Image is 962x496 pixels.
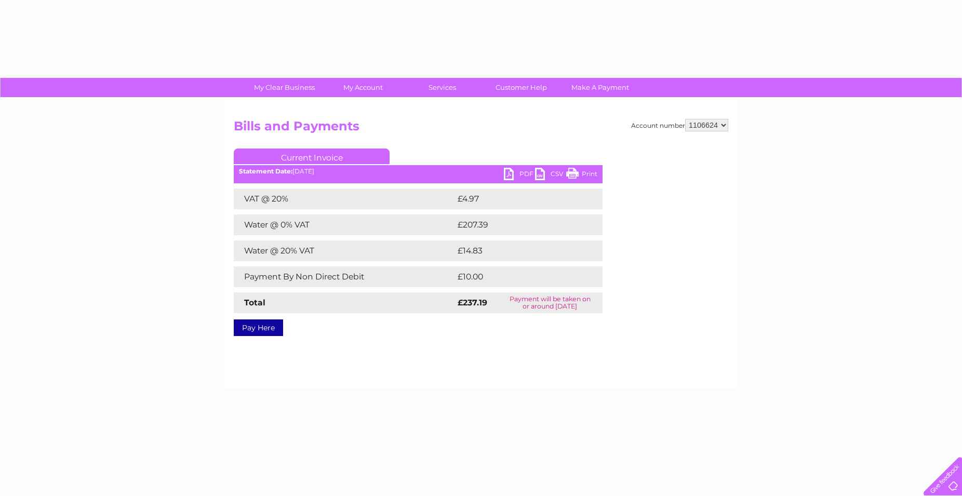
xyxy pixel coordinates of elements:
td: Water @ 20% VAT [234,240,455,261]
td: £4.97 [455,189,578,209]
h2: Bills and Payments [234,119,728,139]
a: Customer Help [478,78,564,97]
a: Pay Here [234,319,283,336]
a: Services [399,78,485,97]
a: Make A Payment [557,78,643,97]
td: £10.00 [455,266,581,287]
td: VAT @ 20% [234,189,455,209]
td: Water @ 0% VAT [234,215,455,235]
a: CSV [535,168,566,183]
td: £14.83 [455,240,581,261]
td: Payment By Non Direct Debit [234,266,455,287]
a: My Account [320,78,406,97]
strong: Total [244,298,265,307]
a: Print [566,168,597,183]
b: Statement Date: [239,167,292,175]
a: My Clear Business [242,78,327,97]
div: [DATE] [234,168,603,175]
td: Payment will be taken on or around [DATE] [498,292,603,313]
div: Account number [631,119,728,131]
td: £207.39 [455,215,584,235]
strong: £237.19 [458,298,487,307]
a: Current Invoice [234,149,390,164]
a: PDF [504,168,535,183]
